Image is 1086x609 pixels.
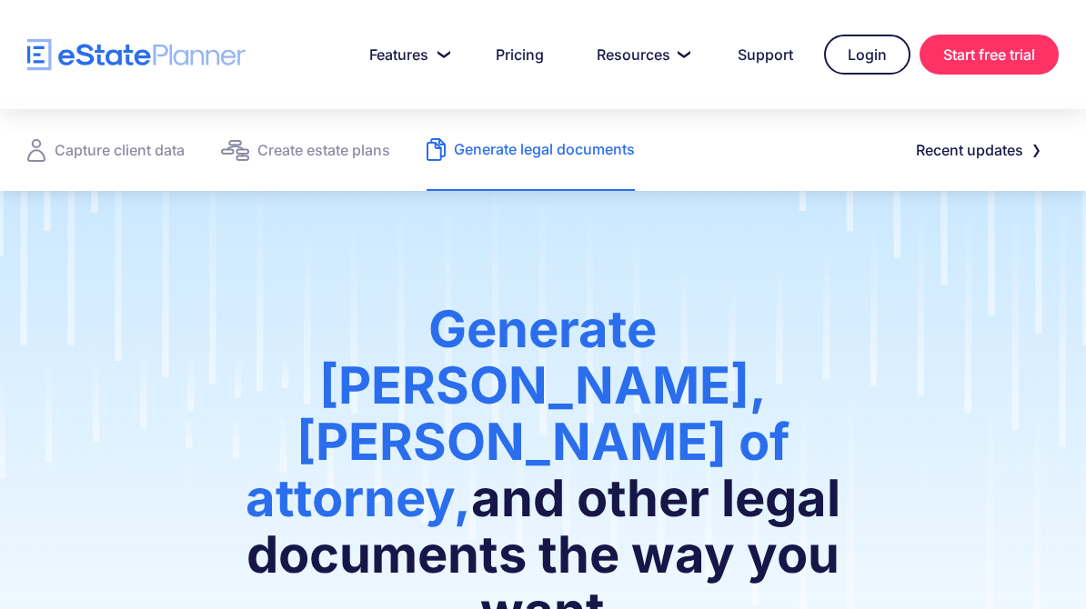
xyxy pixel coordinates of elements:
[716,36,815,73] a: Support
[221,109,390,191] a: Create estate plans
[454,136,635,162] div: Generate legal documents
[257,137,390,163] div: Create estate plans
[824,35,910,75] a: Login
[575,36,707,73] a: Resources
[27,109,185,191] a: Capture client data
[246,298,789,529] span: Generate [PERSON_NAME], [PERSON_NAME] of attorney,
[920,35,1059,75] a: Start free trial
[347,36,465,73] a: Features
[916,137,1023,163] div: Recent updates
[427,109,635,191] a: Generate legal documents
[894,132,1059,168] a: Recent updates
[55,137,185,163] div: Capture client data
[474,36,566,73] a: Pricing
[27,39,246,71] a: home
